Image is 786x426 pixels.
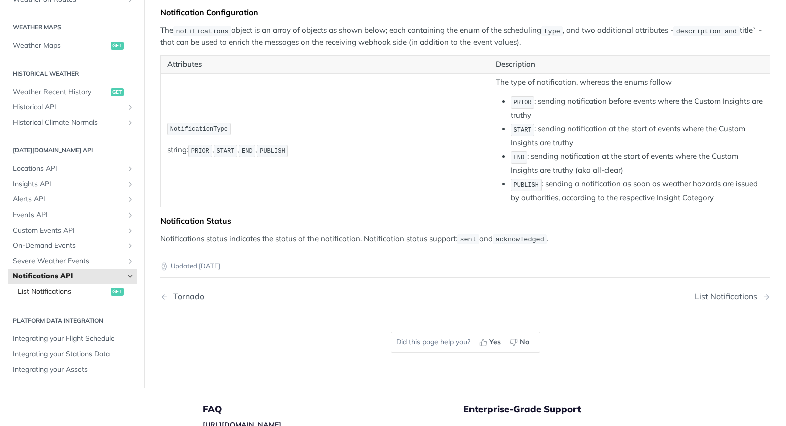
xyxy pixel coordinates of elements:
[168,292,204,301] div: Tornado
[8,207,137,223] a: Events APIShow subpages for Events API
[126,257,134,265] button: Show subpages for Severe Weather Events
[160,261,770,271] p: Updated [DATE]
[126,165,134,173] button: Show subpages for Locations API
[126,211,134,219] button: Show subpages for Events API
[126,242,134,250] button: Show subpages for On-Demand Events
[496,236,544,243] span: acknowledged
[126,180,134,188] button: Show subpages for Insights API
[8,115,137,130] a: Historical Climate NormalsShow subpages for Historical Climate Normals
[8,69,137,78] h2: Historical Weather
[13,241,124,251] span: On-Demand Events
[514,182,539,189] span: PUBLISH
[111,42,124,50] span: get
[8,146,137,155] h2: [DATE][DOMAIN_NAME] API
[8,347,137,362] a: Integrating your Stations Data
[8,238,137,253] a: On-Demand EventsShow subpages for On-Demand Events
[463,403,698,415] h5: Enterprise-Grade Support
[489,337,501,347] span: Yes
[13,271,124,281] span: Notifications API
[514,127,532,134] span: START
[506,335,535,350] button: No
[160,292,422,301] a: Previous Page: Tornado
[13,87,108,97] span: Weather Recent History
[13,117,124,127] span: Historical Climate Normals
[496,77,763,88] p: The type of notification, whereas the enums follow
[13,210,124,220] span: Events API
[511,178,763,203] li: : sending a notification as soon as weather hazards are issued by authorities, according to the r...
[13,194,124,204] span: Alerts API
[391,332,540,353] div: Did this page help you?
[476,335,506,350] button: Yes
[126,195,134,203] button: Show subpages for Alerts API
[520,337,529,347] span: No
[8,362,137,377] a: Integrating your Assets
[8,253,137,268] a: Severe Weather EventsShow subpages for Severe Weather Events
[111,288,124,296] span: get
[13,349,134,359] span: Integrating your Stations Data
[13,256,124,266] span: Severe Weather Events
[203,403,463,415] h5: FAQ
[160,282,770,311] nav: Pagination Controls
[176,27,228,35] span: notifications
[170,126,228,133] span: NotificationType
[167,144,482,158] p: string: , , ,
[160,216,770,226] div: Notification Status
[8,84,137,99] a: Weather Recent Historyget
[544,27,560,35] span: type
[13,334,134,344] span: Integrating your Flight Schedule
[514,154,525,161] span: END
[126,103,134,111] button: Show subpages for Historical API
[13,225,124,235] span: Custom Events API
[8,316,137,325] h2: Platform DATA integration
[260,148,285,155] span: PUBLISH
[8,100,137,115] a: Historical APIShow subpages for Historical API
[160,7,770,17] div: Notification Configuration
[126,118,134,126] button: Show subpages for Historical Climate Normals
[191,148,209,155] span: PRIOR
[511,150,763,176] li: : sending notification at the start of events where the Custom Insights are truthy (aka all-clear)
[18,287,108,297] span: List Notifications
[514,99,532,106] span: PRIOR
[111,88,124,96] span: get
[8,192,137,207] a: Alerts APIShow subpages for Alerts API
[460,236,476,243] span: sent
[8,269,137,284] a: Notifications APIHide subpages for Notifications API
[126,272,134,280] button: Hide subpages for Notifications API
[160,233,770,245] p: Notifications status indicates the status of the notification. Notification status support: and .
[511,95,763,121] li: : sending notification before events where the Custom Insights are truthy
[8,331,137,346] a: Integrating your Flight Schedule
[8,223,137,238] a: Custom Events APIShow subpages for Custom Events API
[167,59,482,70] p: Attributes
[8,38,137,53] a: Weather Mapsget
[242,148,253,155] span: END
[13,102,124,112] span: Historical API
[13,364,134,374] span: Integrating your Assets
[126,226,134,234] button: Show subpages for Custom Events API
[8,176,137,191] a: Insights APIShow subpages for Insights API
[8,161,137,176] a: Locations APIShow subpages for Locations API
[695,292,770,301] a: Next Page: List Notifications
[13,179,124,189] span: Insights API
[511,123,763,148] li: : sending notification at the start of events where the Custom Insights are truthy
[676,27,737,35] span: description and
[216,148,234,155] span: START
[13,284,137,299] a: List Notificationsget
[160,25,770,48] p: The object is an array of objects as shown below; each containing the enum of the scheduling , an...
[13,164,124,174] span: Locations API
[496,59,763,70] p: Description
[695,292,762,301] div: List Notifications
[13,41,108,51] span: Weather Maps
[8,23,137,32] h2: Weather Maps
